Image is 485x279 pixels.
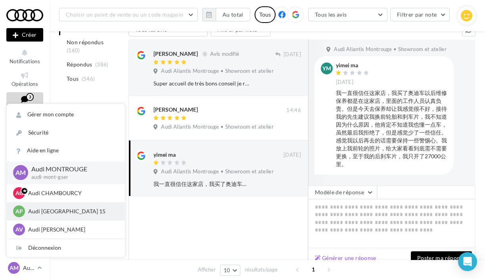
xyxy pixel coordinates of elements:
[7,124,125,142] a: Sécurité
[322,65,331,72] span: ym
[334,46,447,53] span: Audi Aliantis Montrouge • Showroom et atelier
[67,61,92,68] span: Répondus
[31,165,112,174] p: Audi MONTROUGE
[153,151,176,159] div: yimei ma
[198,266,216,273] span: Afficher
[31,174,112,181] p: audi-mont-gser
[28,207,115,215] p: Audi [GEOGRAPHIC_DATA] 15
[161,68,274,75] span: Audi Aliantis Montrouge • Showroom et atelier
[7,142,125,159] a: Aide en ligne
[312,253,380,263] button: Générer une réponse
[308,8,387,21] button: Tous les avis
[202,8,250,21] button: Au total
[224,267,230,273] span: 10
[26,93,34,101] div: 3
[67,38,104,46] span: Non répondus
[458,252,477,271] div: Open Intercom Messenger
[411,251,472,265] button: Poster ma réponse
[67,47,80,53] span: (160)
[6,47,43,66] button: Notifications
[66,11,183,18] span: Choisir un point de vente ou un code magasin
[284,51,301,58] span: [DATE]
[216,8,250,21] button: Au total
[10,58,40,65] span: Notifications
[7,106,125,123] a: Gérer mon compte
[6,28,43,42] div: Nouvelle campagne
[336,63,371,68] div: yimei ma
[59,8,198,21] button: Choisir un point de vente ou un code magasin
[6,260,43,275] a: AM Audi MONTROUGE
[153,80,249,87] div: Super accueil de très bons conseil je recommande ce sont de vrais pro..
[28,226,115,233] p: Audi [PERSON_NAME]
[336,79,353,86] span: [DATE]
[315,11,347,18] span: Tous les avis
[153,50,198,58] div: [PERSON_NAME]
[15,207,23,215] span: AP
[255,6,276,23] div: Tous
[67,75,79,83] span: Tous
[390,8,450,21] button: Filtrer par note
[220,265,240,276] button: 10
[153,106,198,114] div: [PERSON_NAME]
[95,61,109,68] span: (386)
[308,186,377,199] button: Modèle de réponse
[82,76,95,82] span: (546)
[28,189,115,197] p: Audi CHAMBOURCY
[12,81,38,87] span: Opérations
[6,28,43,42] button: Créer
[15,168,26,177] span: AM
[10,264,19,272] span: AM
[210,51,239,57] span: Avis modifié
[153,180,249,188] div: 我一直很信任这家店，我买了奥迪车以后维修保养都是在这家店，里面的工作人员认真负责。但是今天去保养却让我感觉很不好，接待我的先生建议我换前轮胎和刹车片，我不知道因为什么原因，他肯定不知道我也懂一点...
[15,226,23,233] span: AV
[23,264,34,272] p: Audi MONTROUGE
[161,123,274,131] span: Audi Aliantis Montrouge • Showroom et atelier
[336,89,447,168] div: 我一直很信任这家店，我买了奥迪车以后维修保养都是在这家店，里面的工作人员认真负责。但是今天去保养却让我感觉很不好，接待我的先生建议我换前轮胎和刹车片，我不知道因为什么原因，他肯定不知道我也懂一点...
[161,168,274,175] span: Audi Aliantis Montrouge • Showroom et atelier
[15,189,23,197] span: AC
[286,107,301,114] span: 14:46
[7,239,125,257] div: Déconnexion
[284,152,301,159] span: [DATE]
[6,69,43,89] a: Opérations
[6,92,43,121] a: Boîte de réception3
[245,266,278,273] span: résultats/page
[307,263,320,276] span: 1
